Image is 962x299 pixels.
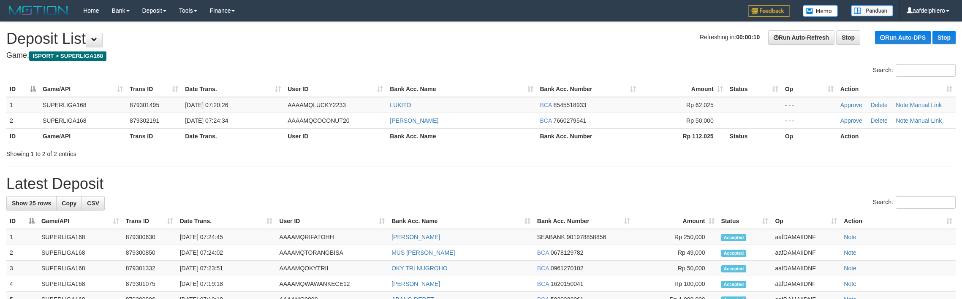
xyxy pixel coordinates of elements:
[288,102,346,108] span: AAAAMQLUCKY2233
[130,117,159,124] span: 879302191
[772,213,840,229] th: Op: activate to sort column ascending
[633,261,718,276] td: Rp 50,000
[391,265,448,272] a: OKY TRI NUGROHO
[122,213,177,229] th: Trans ID: activate to sort column ascending
[6,245,38,261] td: 2
[39,113,126,128] td: SUPERLIGA168
[38,213,122,229] th: Game/API: activate to sort column ascending
[38,245,122,261] td: SUPERLIGA168
[276,276,388,292] td: AAAAMQWAWANKECE12
[633,245,718,261] td: Rp 49,000
[390,102,411,108] a: LUKITO
[551,265,584,272] span: Copy 0961270102 to clipboard
[87,200,99,207] span: CSV
[386,128,536,144] th: Bank Acc. Name
[386,81,536,97] th: Bank Acc. Name: activate to sort column ascending
[122,229,177,245] td: 879300630
[130,102,159,108] span: 879301495
[772,245,840,261] td: aafDAMAIIDNF
[686,117,714,124] span: Rp 50,000
[553,117,586,124] span: Copy 7660279541 to clipboard
[840,102,862,108] a: Approve
[534,213,633,229] th: Bank Acc. Number: activate to sort column ascending
[390,117,438,124] a: [PERSON_NAME]
[276,213,388,229] th: User ID: activate to sort column ascending
[537,265,549,272] span: BCA
[537,249,549,256] span: BCA
[772,261,840,276] td: aafDAMAIIDNF
[721,281,747,288] span: Accepted
[276,245,388,261] td: AAAAMQTORANGBISA
[122,261,177,276] td: 879301332
[768,30,834,45] a: Run Auto-Refresh
[910,102,942,108] a: Manual Link
[537,81,639,97] th: Bank Acc. Number: activate to sort column ascending
[284,81,386,97] th: User ID: activate to sort column ascending
[6,229,38,245] td: 1
[177,245,276,261] td: [DATE] 07:24:02
[39,128,126,144] th: Game/API
[126,128,182,144] th: Trans ID
[391,280,440,287] a: [PERSON_NAME]
[276,229,388,245] td: AAAAMQRIFATOHH
[896,102,908,108] a: Note
[38,229,122,245] td: SUPERLIGA168
[38,276,122,292] td: SUPERLIGA168
[185,117,228,124] span: [DATE] 07:24:34
[870,102,887,108] a: Delete
[537,280,549,287] span: BCA
[177,261,276,276] td: [DATE] 07:23:51
[782,97,837,113] td: - - -
[639,128,726,144] th: Rp 112.025
[182,128,284,144] th: Date Trans.
[177,213,276,229] th: Date Trans.: activate to sort column ascending
[6,276,38,292] td: 4
[567,234,606,240] span: Copy 901978858856 to clipboard
[6,30,956,47] h1: Deposit List
[803,5,838,17] img: Button%20Memo.svg
[875,31,931,44] a: Run Auto-DPS
[700,34,760,40] span: Refreshing in:
[537,128,639,144] th: Bank Acc. Number
[182,81,284,97] th: Date Trans.: activate to sort column ascending
[726,81,782,97] th: Status: activate to sort column ascending
[56,196,82,210] a: Copy
[39,81,126,97] th: Game/API: activate to sort column ascending
[772,229,840,245] td: aafDAMAIIDNF
[718,213,772,229] th: Status: activate to sort column ascending
[6,81,39,97] th: ID: activate to sort column descending
[540,117,552,124] span: BCA
[6,97,39,113] td: 1
[284,128,386,144] th: User ID
[122,276,177,292] td: 879301075
[844,280,856,287] a: Note
[782,128,837,144] th: Op
[837,81,956,97] th: Action: activate to sort column ascending
[12,200,51,207] span: Show 25 rows
[537,234,565,240] span: SEABANK
[748,5,790,17] img: Feedback.jpg
[726,128,782,144] th: Status
[185,102,228,108] span: [DATE] 07:20:26
[38,261,122,276] td: SUPERLIGA168
[6,213,38,229] th: ID: activate to sort column descending
[126,81,182,97] th: Trans ID: activate to sort column ascending
[932,31,956,44] a: Stop
[844,249,856,256] a: Note
[721,265,747,272] span: Accepted
[62,200,76,207] span: Copy
[851,5,893,16] img: panduan.png
[873,196,956,209] label: Search:
[873,64,956,77] label: Search:
[177,229,276,245] td: [DATE] 07:24:45
[6,4,71,17] img: MOTION_logo.png
[540,102,552,108] span: BCA
[276,261,388,276] td: AAAAMQOKYTRII
[782,113,837,128] td: - - -
[6,175,956,192] h1: Latest Deposit
[633,213,718,229] th: Amount: activate to sort column ascending
[29,51,106,61] span: ISPORT > SUPERLIGA168
[840,213,956,229] th: Action: activate to sort column ascending
[633,276,718,292] td: Rp 100,000
[288,117,349,124] span: AAAAMQCOCONUT20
